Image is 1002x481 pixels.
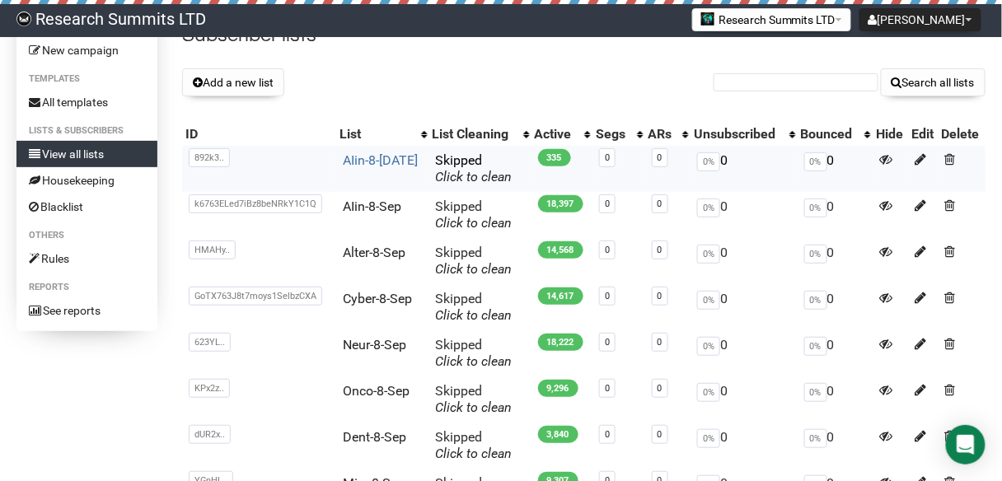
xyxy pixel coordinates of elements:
[538,241,583,259] span: 14,568
[658,152,663,163] a: 0
[798,376,873,423] td: 0
[538,380,578,397] span: 9,296
[798,123,873,146] th: Bounced: No sort applied, activate to apply an ascending sort
[436,198,513,231] span: Skipped
[535,126,577,142] div: Active
[701,12,714,26] img: 2.jpg
[645,123,691,146] th: ARs: No sort applied, activate to apply an ascending sort
[911,126,935,142] div: Edit
[798,330,873,376] td: 0
[436,152,513,184] span: Skipped
[658,198,663,209] a: 0
[658,337,663,348] a: 0
[538,426,578,443] span: 3,840
[697,198,720,217] span: 0%
[336,123,429,146] th: List: No sort applied, activate to apply an ascending sort
[691,146,797,192] td: 0
[658,429,663,440] a: 0
[16,37,157,63] a: New campaign
[16,226,157,245] li: Others
[605,383,610,394] a: 0
[189,333,231,352] span: 623YL..
[343,291,412,306] a: Cyber-8-Sep
[16,121,157,141] li: Lists & subscribers
[801,126,857,142] div: Bounced
[876,126,905,142] div: Hide
[804,245,827,264] span: 0%
[873,123,908,146] th: Hide: No sort applied, sorting is disabled
[538,334,583,351] span: 18,222
[804,198,827,217] span: 0%
[16,167,157,194] a: Housekeeping
[658,291,663,301] a: 0
[182,68,284,96] button: Add a new list
[436,353,513,369] a: Click to clean
[692,8,851,31] button: Research Summits LTD
[908,123,939,146] th: Edit: No sort applied, sorting is disabled
[798,423,873,469] td: 0
[538,149,571,166] span: 335
[592,123,644,146] th: Segs: No sort applied, activate to apply an ascending sort
[691,192,797,238] td: 0
[804,291,827,310] span: 0%
[697,152,720,171] span: 0%
[433,126,515,142] div: List Cleaning
[343,429,406,445] a: Dent-8-Sep
[691,330,797,376] td: 0
[189,379,230,398] span: KPx2z..
[16,89,157,115] a: All templates
[16,278,157,297] li: Reports
[16,245,157,272] a: Rules
[605,152,610,163] a: 0
[804,383,827,402] span: 0%
[798,192,873,238] td: 0
[939,123,986,146] th: Delete: No sort applied, sorting is disabled
[605,245,610,255] a: 0
[605,291,610,301] a: 0
[343,245,405,260] a: Alter-8-Sep
[859,8,981,31] button: [PERSON_NAME]
[182,123,336,146] th: ID: No sort applied, sorting is disabled
[16,194,157,220] a: Blacklist
[436,399,513,415] a: Click to clean
[429,123,531,146] th: List Cleaning: No sort applied, activate to apply an ascending sort
[189,287,322,306] span: GoTX763J8t7moys1SelbzCXA
[436,337,513,369] span: Skipped
[531,123,593,146] th: Active: No sort applied, activate to apply an ascending sort
[16,297,157,324] a: See reports
[658,383,663,394] a: 0
[942,126,982,142] div: Delete
[697,337,720,356] span: 0%
[697,383,720,402] span: 0%
[189,194,322,213] span: k6763ELed7iBz8beNRkY1C1Q
[881,68,986,96] button: Search all lists
[436,291,513,323] span: Skipped
[697,245,720,264] span: 0%
[804,152,827,171] span: 0%
[694,126,780,142] div: Unsubscribed
[605,198,610,209] a: 0
[691,376,797,423] td: 0
[691,123,797,146] th: Unsubscribed: No sort applied, activate to apply an ascending sort
[436,245,513,277] span: Skipped
[697,429,720,448] span: 0%
[189,425,231,444] span: dUR2x..
[798,238,873,284] td: 0
[16,12,31,26] img: bccbfd5974049ef095ce3c15df0eef5a
[605,337,610,348] a: 0
[538,195,583,212] span: 18,397
[697,291,720,310] span: 0%
[16,141,157,167] a: View all lists
[343,152,418,168] a: AIin-8-[DATE]
[343,198,401,214] a: AIin-8-Sep
[436,307,513,323] a: Click to clean
[436,446,513,461] a: Click to clean
[189,240,236,259] span: HMAHy..
[339,126,413,142] div: List
[436,429,513,461] span: Skipped
[436,169,513,184] a: Click to clean
[189,148,230,167] span: 892k3..
[16,69,157,89] li: Templates
[798,284,873,330] td: 0
[343,337,406,353] a: Neur-8-Sep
